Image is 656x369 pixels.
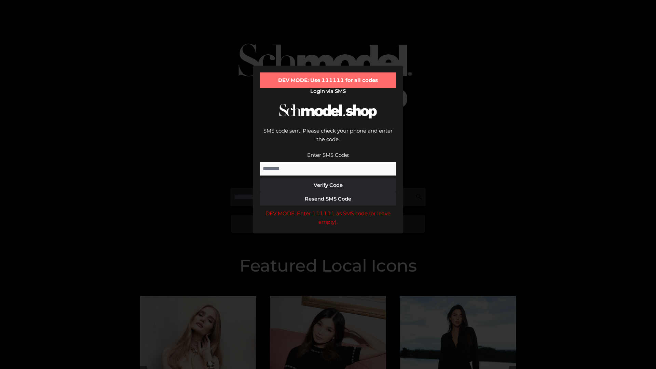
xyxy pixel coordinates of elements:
[277,98,379,125] img: Schmodel Logo
[260,209,396,227] div: DEV MODE: Enter 111111 as SMS code (or leave empty).
[260,72,396,88] div: DEV MODE: Use 111111 for all codes
[260,192,396,206] button: Resend SMS Code
[260,178,396,192] button: Verify Code
[307,152,349,158] label: Enter SMS Code:
[260,126,396,151] div: SMS code sent. Please check your phone and enter the code.
[260,88,396,94] h2: Login via SMS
